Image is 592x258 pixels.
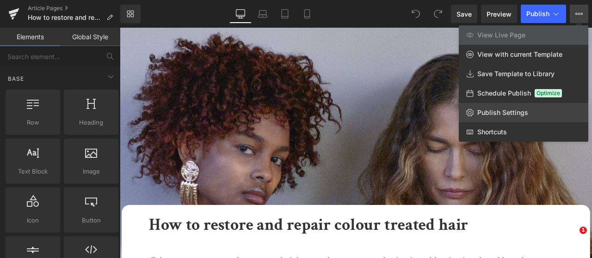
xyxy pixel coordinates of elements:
[120,5,141,23] a: New Library
[8,167,57,176] span: Text Block
[521,5,566,23] button: Publish
[28,5,120,12] a: Article Pages
[526,10,549,18] span: Publish
[28,14,103,21] span: How to restore and repair colour treated hair
[229,5,252,23] a: Desktop
[407,5,425,23] button: Undo
[35,221,413,246] b: How to restore and repair colour treated hair
[8,118,57,127] span: Row
[67,216,116,225] span: Button
[296,5,318,23] a: Mobile
[456,9,472,19] span: Save
[580,227,587,234] span: 1
[8,216,57,225] span: Icon
[67,167,116,176] span: Image
[477,31,525,39] span: View Live Page
[561,227,583,249] iframe: Intercom live chat
[477,50,562,59] span: View with current Template
[252,5,274,23] a: Laptop
[535,89,562,97] span: Optimize
[60,28,120,46] a: Global Style
[477,108,528,117] span: Publish Settings
[477,128,507,136] span: Shortcuts
[487,9,512,19] span: Preview
[570,5,588,23] button: View Live PageView with current TemplateSave Template to LibrarySchedule PublishOptimizePublish S...
[67,118,116,127] span: Heading
[7,74,25,83] span: Base
[477,89,531,97] span: Schedule Publish
[481,5,517,23] a: Preview
[429,5,447,23] button: Redo
[274,5,296,23] a: Tablet
[477,70,555,78] span: Save Template to Library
